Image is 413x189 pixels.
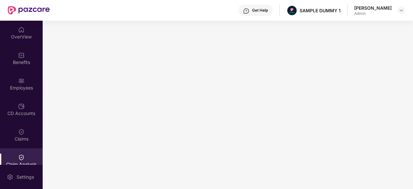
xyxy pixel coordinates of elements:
div: SAMPLE DUMMY 1 [300,7,341,14]
img: svg+xml;base64,PHN2ZyBpZD0iQ0RfQWNjb3VudHMiIGRhdGEtbmFtZT0iQ0QgQWNjb3VudHMiIHhtbG5zPSJodHRwOi8vd3... [18,103,25,110]
div: Settings [15,174,36,180]
div: Admin [354,11,392,16]
img: svg+xml;base64,PHN2ZyBpZD0iSG9tZSIgeG1sbnM9Imh0dHA6Ly93d3cudzMub3JnLzIwMDAvc3ZnIiB3aWR0aD0iMjAiIG... [18,26,25,33]
img: svg+xml;base64,PHN2ZyBpZD0iRW1wbG95ZWVzIiB4bWxucz0iaHR0cDovL3d3dy53My5vcmcvMjAwMC9zdmciIHdpZHRoPS... [18,78,25,84]
img: svg+xml;base64,PHN2ZyBpZD0iQmVuZWZpdHMiIHhtbG5zPSJodHRwOi8vd3d3LnczLm9yZy8yMDAwL3N2ZyIgd2lkdGg9Ij... [18,52,25,58]
img: svg+xml;base64,PHN2ZyBpZD0iU2V0dGluZy0yMHgyMCIgeG1sbnM9Imh0dHA6Ly93d3cudzMub3JnLzIwMDAvc3ZnIiB3aW... [7,174,13,180]
img: svg+xml;base64,PHN2ZyBpZD0iQ2xhaW0iIHhtbG5zPSJodHRwOi8vd3d3LnczLm9yZy8yMDAwL3N2ZyIgd2lkdGg9IjIwIi... [18,129,25,135]
img: svg+xml;base64,PHN2ZyBpZD0iQ2xhaW0iIHhtbG5zPSJodHRwOi8vd3d3LnczLm9yZy8yMDAwL3N2ZyIgd2lkdGg9IjIwIi... [18,154,25,161]
div: Get Help [252,8,268,13]
div: [PERSON_NAME] [354,5,392,11]
img: New Pazcare Logo [8,6,50,15]
img: svg+xml;base64,PHN2ZyBpZD0iSGVscC0zMngzMiIgeG1sbnM9Imh0dHA6Ly93d3cudzMub3JnLzIwMDAvc3ZnIiB3aWR0aD... [243,8,249,14]
img: svg+xml;base64,PHN2ZyBpZD0iRHJvcGRvd24tMzJ4MzIiIHhtbG5zPSJodHRwOi8vd3d3LnczLm9yZy8yMDAwL3N2ZyIgd2... [399,8,404,13]
img: Pazcare_Alternative_logo-01-01.png [287,6,297,15]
